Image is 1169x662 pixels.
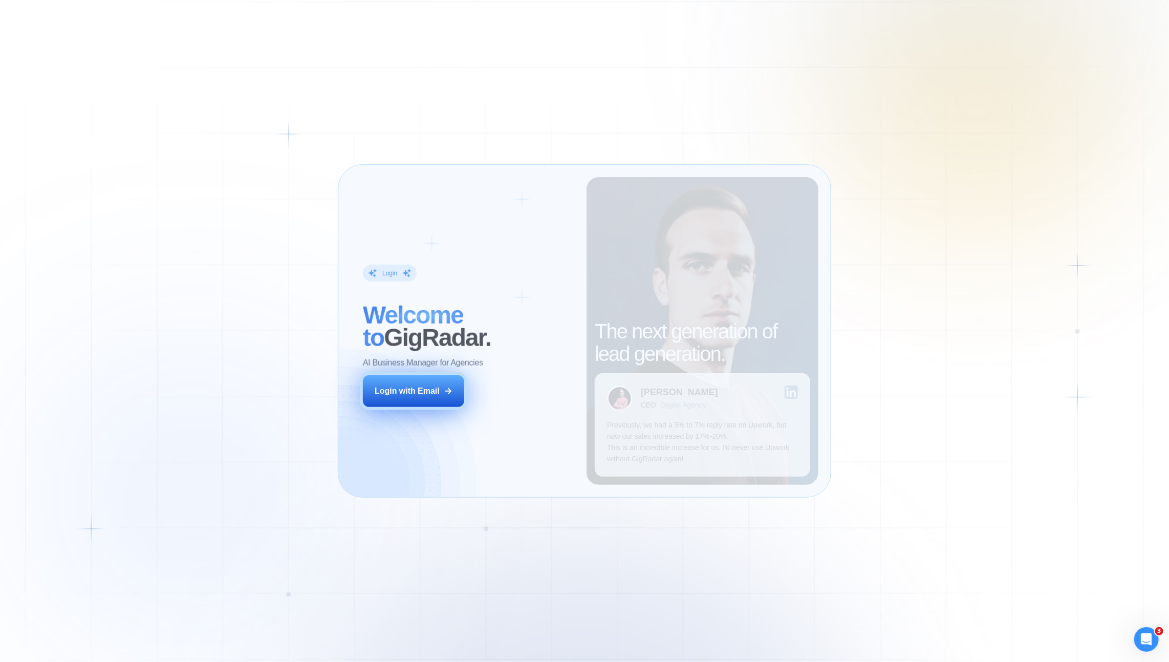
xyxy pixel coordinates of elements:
h2: ‍ GigRadar. [363,304,574,349]
span: 3 [1155,627,1163,635]
span: Welcome to [363,302,463,351]
div: Login with Email [375,386,440,397]
div: [PERSON_NAME] [641,388,718,397]
div: CEO [641,401,656,409]
button: Login with Email [363,375,464,407]
p: AI Business Manager for Agencies [363,357,483,369]
h2: The next generation of lead generation. [595,320,810,365]
iframe: Intercom live chat [1134,627,1159,652]
div: Digital Agency [661,401,706,409]
p: Previously, we had a 5% to 7% reply rate on Upwork, but now our sales increased by 17%-20%. This ... [607,419,797,464]
div: Login [382,269,397,277]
